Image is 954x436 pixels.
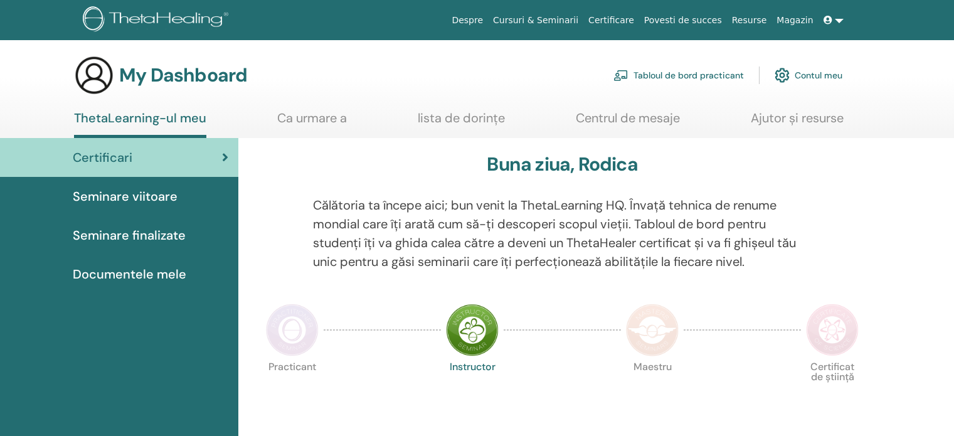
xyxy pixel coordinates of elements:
a: Contul meu [775,61,842,89]
p: Călătoria ta începe aici; bun venit la ThetaLearning HQ. Învață tehnica de renume mondial care îț... [313,196,812,271]
a: Ca urmare a [277,110,347,135]
img: Instructor [446,304,499,356]
a: Povesti de succes [639,9,727,32]
a: Tabloul de bord practicant [613,61,744,89]
span: Documentele mele [73,265,186,284]
p: Maestru [626,362,679,415]
p: Instructor [446,362,499,415]
p: Certificat de știință [806,362,859,415]
a: Magazin [771,9,818,32]
h3: Buna ziua, Rodica [487,153,637,176]
a: Ajutor și resurse [751,110,844,135]
img: chalkboard-teacher.svg [613,70,628,81]
img: logo.png [83,6,233,35]
a: lista de dorințe [418,110,505,135]
img: Certificate of Science [806,304,859,356]
span: Certificari [73,148,132,167]
span: Seminare viitoare [73,187,178,206]
img: Practitioner [266,304,319,356]
span: Seminare finalizate [73,226,186,245]
img: Master [626,304,679,356]
a: Resurse [727,9,772,32]
a: Cursuri & Seminarii [488,9,583,32]
a: Centrul de mesaje [576,110,680,135]
a: ThetaLearning-ul meu [74,110,206,138]
a: Despre [447,9,488,32]
h3: My Dashboard [119,64,247,87]
img: cog.svg [775,65,790,86]
a: Certificare [583,9,639,32]
img: generic-user-icon.jpg [74,55,114,95]
p: Practicant [266,362,319,415]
